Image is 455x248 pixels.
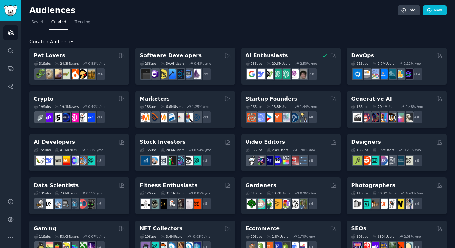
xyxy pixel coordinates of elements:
h2: Stock Investors [140,138,186,146]
div: + 6 [410,154,423,167]
h2: DevOps [351,52,374,59]
div: 15 Sub s [140,148,156,152]
div: 0.43 % /mo [194,61,211,66]
img: CryptoNews [78,113,87,122]
div: 20.4M Users [373,105,396,109]
img: GummySearch logo [4,5,17,16]
img: GardeningUK [272,199,282,209]
div: 4.1M Users [55,148,77,152]
div: 13 Sub s [351,148,368,152]
img: vegetablegardening [247,199,256,209]
div: 2.05 % /mo [404,234,421,239]
img: aws_cdk [395,69,404,79]
div: 2.12 % /mo [404,61,421,66]
a: Trending [73,17,92,30]
div: 16 Sub s [246,105,262,109]
img: leopardgeckos [52,69,62,79]
img: deepdream [370,113,379,122]
h2: Video Editors [246,138,285,146]
h2: NFT Collectors [140,225,183,232]
img: finalcutpro [281,156,290,165]
div: 0.27 % /mo [404,148,421,152]
img: GymMotivation [150,199,159,209]
div: 0.55 % /mo [86,191,104,195]
h2: AI Developers [34,138,75,146]
h2: Startup Founders [246,95,297,103]
img: UI_Design [370,156,379,165]
img: PlatformEngineers [404,69,413,79]
img: MachineLearning [36,199,45,209]
img: physicaltherapy [183,199,193,209]
div: 53.0M Users [55,234,79,239]
div: + 8 [93,154,105,167]
img: defi_ [86,113,95,122]
div: 31.1M Users [161,191,184,195]
img: UX_Design [404,156,413,165]
img: LangChain [36,156,45,165]
h2: Gaming [34,225,56,232]
img: ballpython [44,69,53,79]
img: SaaS [255,113,265,122]
h2: Data Scientists [34,182,79,189]
img: statistics [52,199,62,209]
img: AskMarketing [158,113,167,122]
img: PetAdvice [78,69,87,79]
a: Info [398,5,420,16]
h2: Software Developers [140,52,202,59]
div: + 11 [199,111,211,124]
img: AnalogCommunity [370,199,379,209]
img: GardenersWorld [298,199,307,209]
div: + 5 [199,197,211,210]
div: 16 Sub s [351,105,368,109]
div: 6.6M Users [161,105,183,109]
img: Nikon [395,199,404,209]
div: 24.3M Users [55,61,79,66]
img: UXDesign [378,156,388,165]
img: cockatiel [69,69,79,79]
img: technicalanalysis [192,156,201,165]
div: 0.48 % /mo [406,191,423,195]
div: 0.82 % /mo [88,61,105,66]
img: growmybusiness [298,113,307,122]
img: herpetology [36,69,45,79]
img: AWS_Certified_Experts [361,69,371,79]
span: Saved [32,20,43,25]
img: editors [255,156,265,165]
img: workout [158,199,167,209]
img: succulents [255,199,265,209]
div: 31 Sub s [34,61,51,66]
img: VideoEditors [272,156,282,165]
img: starryai [395,113,404,122]
img: bigseo [150,113,159,122]
span: Trending [75,20,90,25]
div: 7.6M Users [55,191,77,195]
div: 10 Sub s [140,234,156,239]
h2: AI Enthusiasts [246,52,288,59]
img: AskComputerScience [183,69,193,79]
img: azuredevops [353,69,362,79]
img: Entrepreneurship [289,113,299,122]
div: 10 Sub s [246,234,262,239]
img: 0xPolygon [44,113,53,122]
img: gopro [247,156,256,165]
img: dividends [141,156,150,165]
img: OpenAIDev [289,69,299,79]
img: turtle [61,69,70,79]
div: 26 Sub s [140,61,156,66]
img: analog [353,199,362,209]
img: dataengineering [61,199,70,209]
div: 1.70 % /mo [298,234,315,239]
div: 25 Sub s [246,61,262,66]
img: GYM [141,199,150,209]
img: MarketingResearch [183,113,193,122]
img: indiehackers [281,113,290,122]
img: DevOpsLinks [378,69,388,79]
img: defiblockchain [69,113,79,122]
img: canon [387,199,396,209]
img: learndesign [395,156,404,165]
img: googleads [175,113,184,122]
a: New [423,5,447,16]
img: DeepSeek [44,156,53,165]
div: 20.6M Users [267,61,290,66]
div: 28.6M Users [161,148,184,152]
